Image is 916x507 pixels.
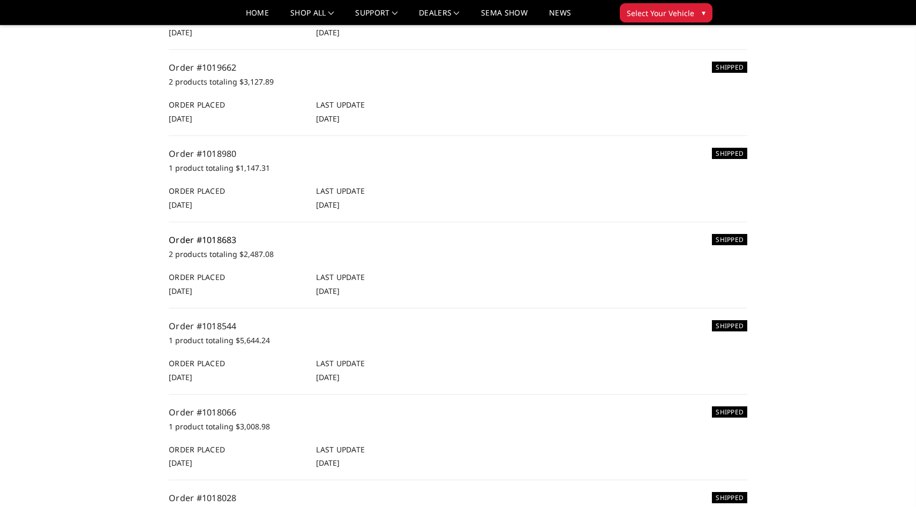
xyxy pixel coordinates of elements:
[419,9,460,25] a: Dealers
[316,372,340,382] span: [DATE]
[316,444,452,455] h6: Last Update
[549,9,571,25] a: News
[712,320,747,331] h6: SHIPPED
[169,113,192,124] span: [DATE]
[169,62,237,73] a: Order #1019662
[246,9,269,25] a: Home
[712,148,747,159] h6: SHIPPED
[316,200,340,210] span: [DATE]
[627,7,694,19] span: Select Your Vehicle
[702,7,705,18] span: ▾
[169,372,192,382] span: [DATE]
[169,148,237,160] a: Order #1018980
[712,234,747,245] h6: SHIPPED
[169,358,305,369] h6: Order Placed
[169,234,237,246] a: Order #1018683
[169,162,747,175] p: 1 product totaling $1,147.31
[169,185,305,196] h6: Order Placed
[316,113,340,124] span: [DATE]
[620,3,712,22] button: Select Your Vehicle
[169,27,192,37] span: [DATE]
[712,406,747,418] h6: SHIPPED
[169,99,305,110] h6: Order Placed
[169,200,192,210] span: [DATE]
[169,444,305,455] h6: Order Placed
[316,358,452,369] h6: Last Update
[316,286,340,296] span: [DATE]
[316,99,452,110] h6: Last Update
[169,271,305,283] h6: Order Placed
[169,458,192,468] span: [DATE]
[712,62,747,73] h6: SHIPPED
[169,406,237,418] a: Order #1018066
[169,286,192,296] span: [DATE]
[169,420,747,433] p: 1 product totaling $3,008.98
[862,456,916,507] iframe: Chat Widget
[316,185,452,196] h6: Last Update
[169,75,747,88] p: 2 products totaling $3,127.89
[481,9,528,25] a: SEMA Show
[712,492,747,503] h6: SHIPPED
[290,9,334,25] a: shop all
[169,320,237,332] a: Order #1018544
[169,248,747,261] p: 2 products totaling $2,487.08
[316,27,340,37] span: [DATE]
[169,492,237,504] a: Order #1018028
[169,334,747,347] p: 1 product totaling $5,644.24
[316,271,452,283] h6: Last Update
[355,9,397,25] a: Support
[316,458,340,468] span: [DATE]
